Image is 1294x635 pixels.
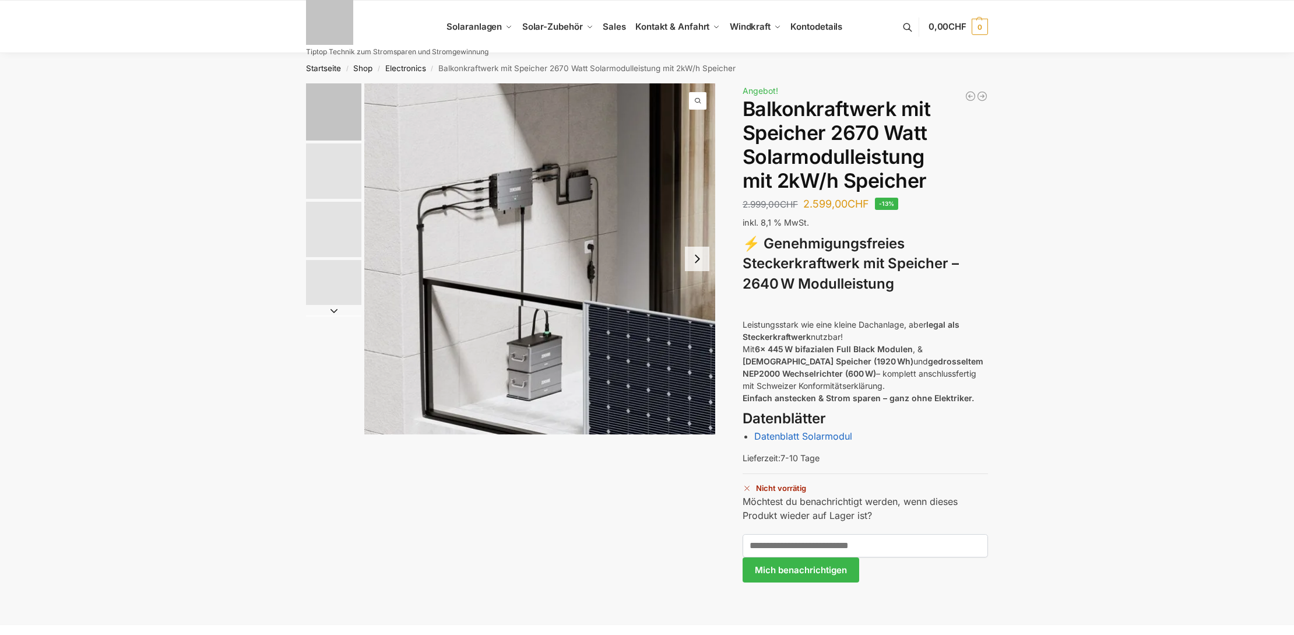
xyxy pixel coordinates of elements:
[631,1,725,53] a: Kontakt & Anfahrt
[372,64,385,73] span: /
[786,1,847,53] a: Kontodetails
[685,247,709,271] button: Next slide
[364,83,715,434] li: 1 / 4
[848,198,869,210] span: CHF
[743,557,859,583] button: Mich benachrichtigen
[972,19,988,35] span: 0
[780,453,820,463] span: 7-10 Tage
[743,409,988,429] h3: Datenblätter
[303,258,361,317] li: 4 / 4
[306,48,488,55] p: Tiptop Technik zum Stromsparen und Stromgewinnung
[929,21,966,32] span: 0,00
[875,198,899,210] span: -13%
[754,430,852,442] a: Datenblatt Solarmodul
[303,83,361,142] li: 1 / 4
[603,21,626,32] span: Sales
[518,1,598,53] a: Solar-Zubehör
[598,1,631,53] a: Sales
[780,199,798,210] span: CHF
[341,64,353,73] span: /
[303,200,361,258] li: 3 / 4
[743,86,778,96] span: Angebot!
[426,64,438,73] span: /
[803,198,869,210] bdi: 2.599,00
[743,318,988,404] p: Leistungsstark wie eine kleine Dachanlage, aber nutzbar! Mit , & und – komplett anschlussfertig m...
[929,9,988,44] a: 0,00CHF 0
[730,21,771,32] span: Windkraft
[303,142,361,200] li: 2 / 4
[306,83,361,141] img: Zendure-solar-flow-Batteriespeicher für Balkonkraftwerke
[755,344,913,354] strong: 6x 445 W bifazialen Full Black Modulen
[385,64,426,73] a: Electronics
[306,305,361,317] button: Next slide
[635,21,709,32] span: Kontakt & Anfahrt
[948,21,966,32] span: CHF
[743,199,798,210] bdi: 2.999,00
[743,356,913,366] strong: [DEMOGRAPHIC_DATA] Speicher (1920 Wh)
[743,494,988,522] p: Möchtest du benachrichtigt werden, wenn dieses Produkt wieder auf Lager ist?
[306,260,361,315] img: Anschlusskabel-3meter_schweizer-stecker
[743,393,974,403] strong: Einfach anstecken & Strom sparen – ganz ohne Elektriker.
[743,217,809,227] span: inkl. 8,1 % MwSt.
[364,83,715,434] img: Zendure-solar-flow-Batteriespeicher für Balkonkraftwerke
[306,143,361,199] img: 6 Module bificiaL
[743,97,988,192] h1: Balkonkraftwerk mit Speicher 2670 Watt Solarmodulleistung mit 2kW/h Speicher
[286,53,1009,83] nav: Breadcrumb
[353,64,372,73] a: Shop
[306,202,361,257] img: Anschlusskabel_MC4
[743,453,820,463] span: Lieferzeit:
[306,64,341,73] a: Startseite
[725,1,786,53] a: Windkraft
[976,90,988,102] a: Balkonkraftwerk 890 Watt Solarmodulleistung mit 2kW/h Zendure Speicher
[790,21,842,32] span: Kontodetails
[364,83,715,434] a: Znedure solar flow Batteriespeicher fuer BalkonkraftwerkeZnedure solar flow Batteriespeicher fuer...
[965,90,976,102] a: 890/600 Watt Solarkraftwerk + 2,7 KW Batteriespeicher Genehmigungsfrei
[743,234,988,294] h3: ⚡ Genehmigungsfreies Steckerkraftwerk mit Speicher – 2640 W Modulleistung
[522,21,583,32] span: Solar-Zubehör
[743,473,988,494] p: Nicht vorrätig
